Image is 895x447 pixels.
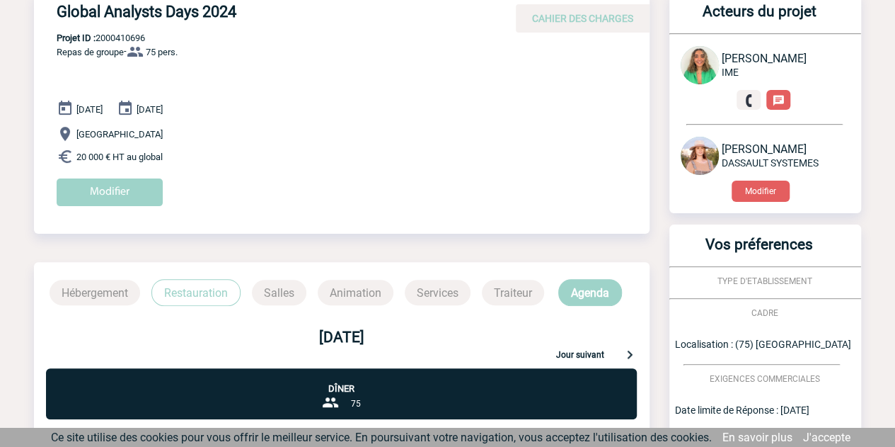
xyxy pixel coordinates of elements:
[57,3,481,27] h4: Global Analysts Days 2024
[722,67,739,78] span: IME
[350,399,360,409] span: 75
[46,368,637,394] p: Dîner
[532,13,633,24] span: CAHIER DES CHARGES
[76,129,163,140] span: [GEOGRAPHIC_DATA]
[34,33,178,94] p: -
[558,279,622,306] p: Agenda
[556,350,604,363] p: Jour suivant
[76,152,163,162] span: 20 000 € HT au global
[318,280,393,305] p: Animation
[722,142,807,156] span: [PERSON_NAME]
[751,308,778,318] span: CADRE
[319,329,364,346] b: [DATE]
[76,104,103,115] span: [DATE]
[57,47,124,57] span: Repas de groupe
[675,339,851,350] span: Localisation : (75) [GEOGRAPHIC_DATA]
[722,52,807,65] span: [PERSON_NAME]
[51,431,712,444] span: Ce site utilise des cookies pour vous offrir le meilleur service. En poursuivant votre navigation...
[675,3,844,33] h3: Acteurs du projet
[722,157,819,169] span: DASSAULT SYSTEMES
[772,94,785,107] img: chat-24-px-w.png
[57,179,163,206] input: Modifier
[717,276,812,286] span: TYPE D'ETABLISSEMENT
[252,280,306,305] p: Salles
[732,181,790,202] button: Modifier
[322,394,339,411] img: group-24-px-b.png
[137,104,163,115] span: [DATE]
[803,431,850,444] a: J'accepte
[675,404,809,416] span: Date limite de Réponse : [DATE]
[722,431,792,444] a: En savoir plus
[482,280,544,305] p: Traiteur
[57,33,96,43] b: Projet ID :
[57,33,178,43] span: 2000410696
[405,280,470,305] p: Services
[681,46,719,84] img: 115096-0.jpg
[621,346,638,363] img: keyboard-arrow-right-24-px.png
[742,94,755,107] img: fixe.png
[50,280,140,305] p: Hébergement
[681,137,719,175] img: 121668-0.PNG
[151,279,241,306] p: Restauration
[146,47,178,57] span: 75 pers.
[710,374,820,384] span: EXIGENCES COMMERCIALES
[675,236,844,266] h3: Vos préferences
